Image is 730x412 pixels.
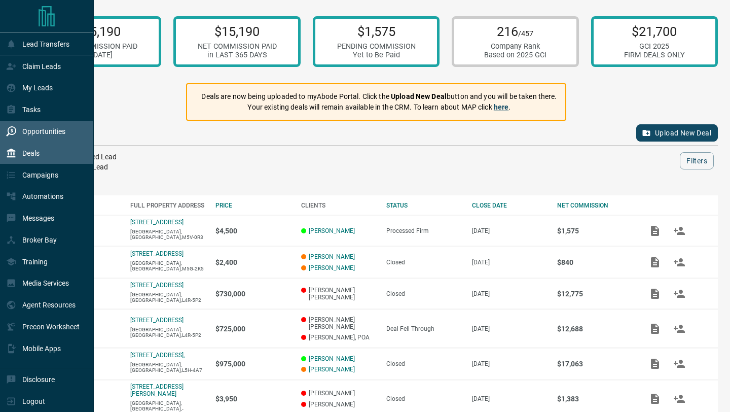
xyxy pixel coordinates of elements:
[215,395,291,403] p: $3,950
[309,264,355,271] a: [PERSON_NAME]
[130,317,184,324] a: [STREET_ADDRESS]
[472,290,547,297] p: [DATE]
[130,260,206,271] p: [GEOGRAPHIC_DATA],[GEOGRAPHIC_DATA],M5G-2K5
[215,258,291,266] p: $2,400
[643,395,667,402] span: Add / View Documents
[130,250,184,257] a: [STREET_ADDRESS]
[215,202,291,209] div: PRICE
[484,42,546,51] div: Company Rank
[386,259,462,266] div: Closed
[624,51,685,59] div: FIRM DEALS ONLY
[130,400,206,411] p: [GEOGRAPHIC_DATA],[GEOGRAPHIC_DATA],-
[201,102,557,113] p: Your existing deals will remain available in the CRM. To learn about MAP click .
[624,24,685,39] p: $21,700
[301,202,377,209] div: CLIENTS
[472,360,547,367] p: [DATE]
[643,360,667,367] span: Add / View Documents
[215,290,291,298] p: $730,000
[301,334,377,341] p: [PERSON_NAME], POA
[386,360,462,367] div: Closed
[472,325,547,332] p: [DATE]
[309,355,355,362] a: [PERSON_NAME]
[198,51,277,59] div: in LAST 365 DAYS
[557,325,633,333] p: $12,688
[130,292,206,303] p: [GEOGRAPHIC_DATA],[GEOGRAPHIC_DATA],L4R-5P2
[301,287,377,301] p: [PERSON_NAME] [PERSON_NAME]
[301,316,377,330] p: [PERSON_NAME] [PERSON_NAME]
[643,325,667,332] span: Add / View Documents
[667,395,691,402] span: Match Clients
[386,290,462,297] div: Closed
[130,352,185,359] a: [STREET_ADDRESS],
[643,290,667,297] span: Add / View Documents
[484,51,546,59] div: Based on 2025 GCI
[557,360,633,368] p: $17,063
[386,325,462,332] div: Deal Fell Through
[337,24,416,39] p: $1,575
[667,325,691,332] span: Match Clients
[198,24,277,39] p: $15,190
[386,202,462,209] div: STATUS
[215,360,291,368] p: $975,000
[472,202,547,209] div: CLOSE DATE
[58,51,137,59] div: in [DATE]
[636,124,718,142] button: Upload New Deal
[557,290,633,298] p: $12,775
[472,259,547,266] p: [DATE]
[391,92,447,100] strong: Upload New Deal
[472,395,547,402] p: [DATE]
[557,395,633,403] p: $1,383
[337,42,416,51] div: PENDING COMMISSION
[643,227,667,234] span: Add / View Documents
[58,24,137,39] p: $15,190
[301,401,377,408] p: [PERSON_NAME]
[130,282,184,289] a: [STREET_ADDRESS]
[484,24,546,39] p: 216
[201,91,557,102] p: Deals are now being uploaded to myAbode Portal. Click the button and you will be taken there.
[557,202,633,209] div: NET COMMISSION
[130,229,206,240] p: [GEOGRAPHIC_DATA],[GEOGRAPHIC_DATA],M5V-0R3
[309,366,355,373] a: [PERSON_NAME]
[337,51,416,59] div: Yet to Be Paid
[301,390,377,397] p: [PERSON_NAME]
[130,383,184,397] a: [STREET_ADDRESS][PERSON_NAME]
[667,290,691,297] span: Match Clients
[130,327,206,338] p: [GEOGRAPHIC_DATA],[GEOGRAPHIC_DATA],L4R-5P2
[680,152,714,169] button: Filters
[386,395,462,402] div: Closed
[309,253,355,260] a: [PERSON_NAME]
[557,227,633,235] p: $1,575
[667,258,691,265] span: Match Clients
[667,227,691,234] span: Match Clients
[130,202,206,209] div: FULL PROPERTY ADDRESS
[643,258,667,265] span: Add / View Documents
[518,29,533,38] span: /457
[667,360,691,367] span: Match Clients
[386,227,462,234] div: Processed Firm
[472,227,547,234] p: [DATE]
[130,219,184,226] a: [STREET_ADDRESS]
[309,227,355,234] a: [PERSON_NAME]
[198,42,277,51] div: NET COMMISSION PAID
[215,227,291,235] p: $4,500
[58,42,137,51] div: NET COMMISSION PAID
[557,258,633,266] p: $840
[130,362,206,373] p: [GEOGRAPHIC_DATA],[GEOGRAPHIC_DATA],L5H-4A7
[215,325,291,333] p: $725,000
[624,42,685,51] div: GCI 2025
[494,103,509,111] a: here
